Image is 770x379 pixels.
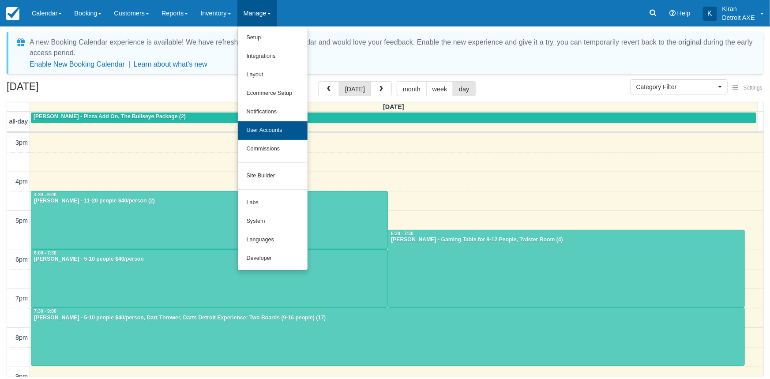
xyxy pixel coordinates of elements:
[134,60,207,68] a: Learn about what's new
[631,79,728,94] button: Category Filter
[238,194,308,212] a: Labs
[238,231,308,249] a: Languages
[34,315,742,322] div: [PERSON_NAME] - 5-10 people $40/person, Dart Thrower, Darts Detroit Experience: Two Boards (9-16 ...
[728,82,768,94] button: Settings
[7,81,118,98] h2: [DATE]
[388,230,745,308] a: 5:30 - 7:30[PERSON_NAME] - Gaming Table for 9-12 People, Twister Room (4)
[15,334,28,341] span: 8pm
[238,167,308,185] a: Site Builder
[744,85,762,91] span: Settings
[426,81,454,96] button: week
[397,81,427,96] button: month
[238,47,308,66] a: Integrations
[34,192,56,197] span: 4:30 - 6:00
[722,4,755,13] p: Kiran
[238,66,308,84] a: Layout
[453,81,475,96] button: day
[31,113,756,123] a: [PERSON_NAME] - Pizza Add On, The Bullseye Package (2)
[6,7,19,20] img: checkfront-main-nav-mini-logo.png
[669,10,676,16] i: Help
[31,308,745,366] a: 7:30 - 9:00[PERSON_NAME] - 5-10 people $40/person, Dart Thrower, Darts Detroit Experience: Two Bo...
[34,113,186,120] span: [PERSON_NAME] - Pizza Add On, The Bullseye Package (2)
[238,121,308,140] a: User Accounts
[30,60,125,69] button: Enable New Booking Calendar
[34,256,385,263] div: [PERSON_NAME] - 5-10 people $40/person
[238,29,308,47] a: Setup
[636,83,716,91] span: Category Filter
[15,256,28,263] span: 6pm
[31,191,388,249] a: 4:30 - 6:00[PERSON_NAME] - 11-20 people $40/person (2)
[677,10,691,17] span: Help
[722,13,755,22] p: Detroit AXE
[128,60,130,68] span: |
[15,178,28,185] span: 4pm
[30,37,753,58] div: A new Booking Calendar experience is available! We have refreshed the Booking Calendar and would ...
[238,140,308,158] a: Commissions
[383,103,404,110] span: [DATE]
[31,249,388,308] a: 6:00 - 7:30[PERSON_NAME] - 5-10 people $40/person
[15,139,28,146] span: 3pm
[34,198,385,205] div: [PERSON_NAME] - 11-20 people $40/person (2)
[34,251,56,255] span: 6:00 - 7:30
[238,84,308,103] a: Ecommerce Setup
[15,295,28,302] span: 7pm
[238,212,308,231] a: System
[703,7,717,21] div: K
[15,217,28,224] span: 5pm
[391,231,413,236] span: 5:30 - 7:30
[238,103,308,121] a: Notifications
[237,26,308,270] ul: Manage
[238,249,308,268] a: Developer
[34,309,56,314] span: 7:30 - 9:00
[391,236,742,244] div: [PERSON_NAME] - Gaming Table for 9-12 People, Twister Room (4)
[339,81,371,96] button: [DATE]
